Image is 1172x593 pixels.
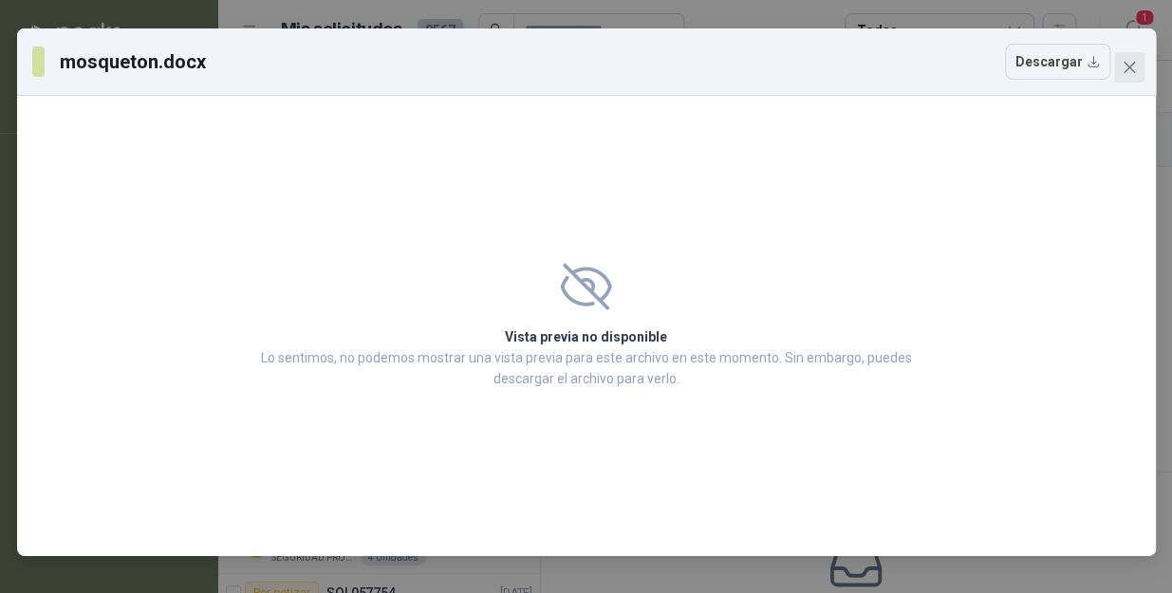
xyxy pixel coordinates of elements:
span: close [1122,60,1137,75]
h2: Vista previa no disponible [255,326,918,347]
button: Close [1114,52,1144,83]
button: Descargar [1005,44,1110,80]
p: Lo sentimos, no podemos mostrar una vista previa para este archivo en este momento. Sin embargo, ... [255,347,918,389]
h3: mosqueton.docx [60,47,209,76]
